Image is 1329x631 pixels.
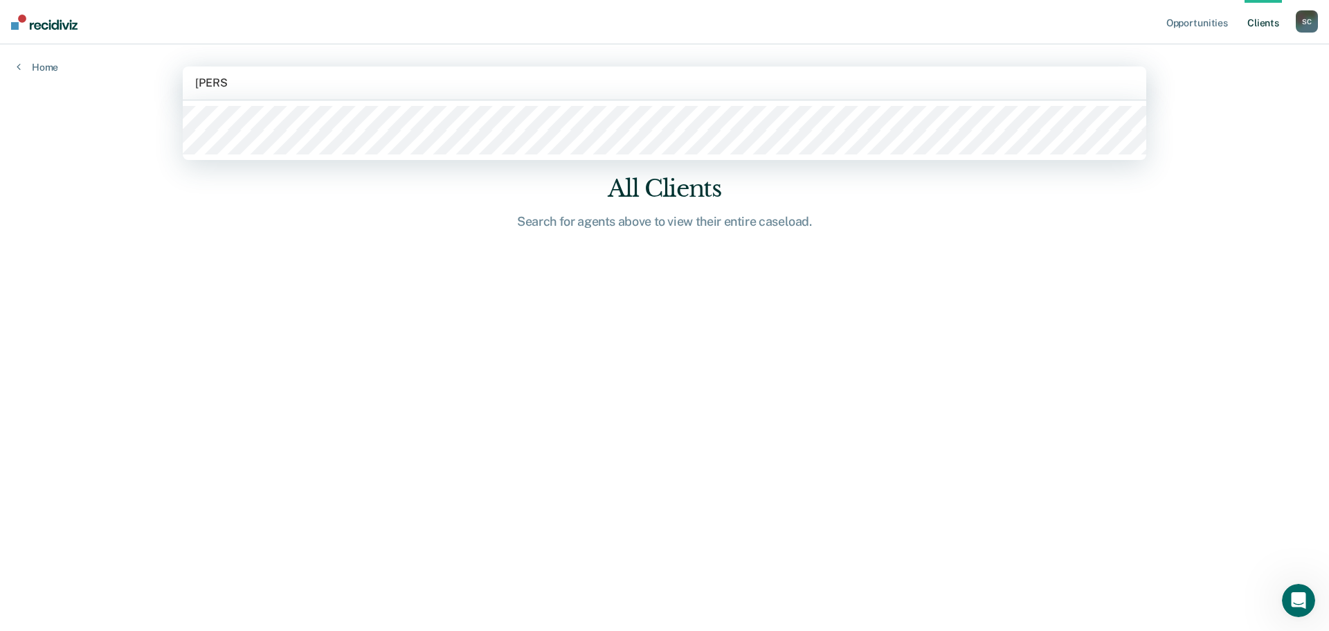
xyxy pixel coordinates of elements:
[1296,10,1318,33] button: SC
[443,175,886,203] div: All Clients
[1282,584,1315,617] iframe: Intercom live chat
[1296,10,1318,33] div: S C
[443,214,886,229] div: Search for agents above to view their entire caseload.
[11,15,78,30] img: Recidiviz
[17,61,58,73] a: Home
